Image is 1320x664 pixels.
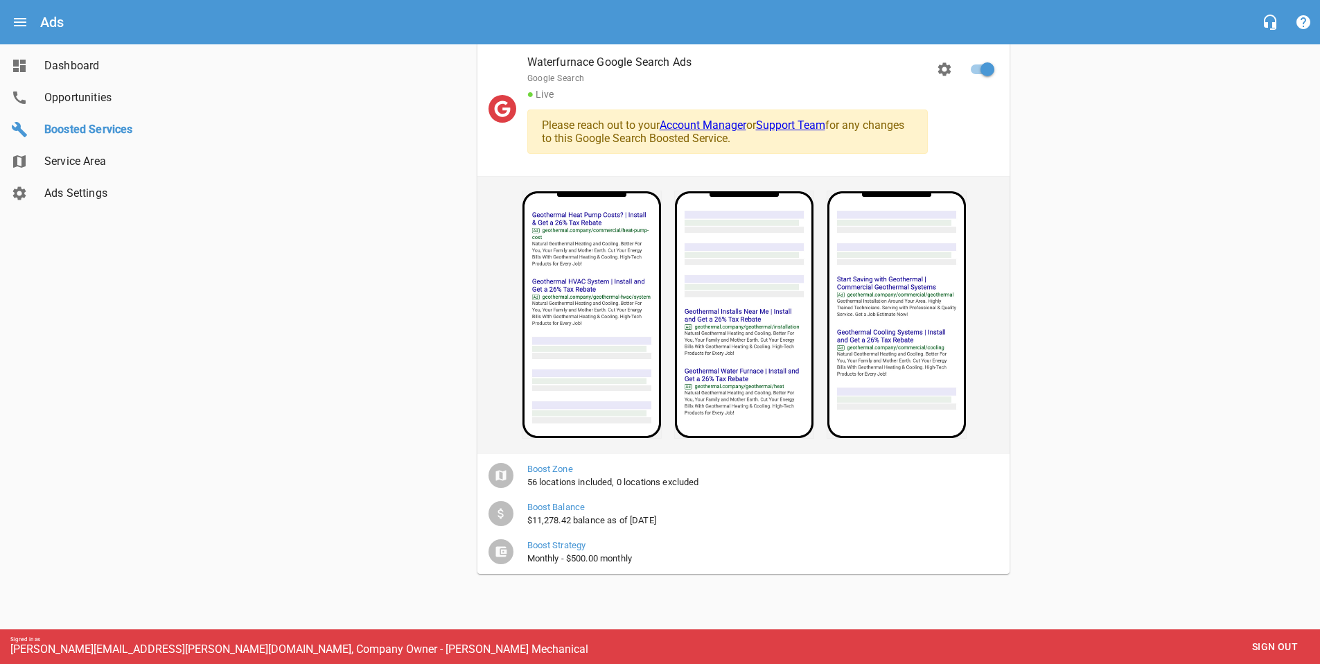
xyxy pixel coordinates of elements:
button: Open drawer [3,6,37,39]
p: Live [527,86,928,103]
a: Support Team [756,119,825,132]
button: Sign out [1240,634,1310,660]
div: Signed in as [10,636,1320,643]
span: Google Search [527,72,928,86]
span: Opportunities [44,89,150,106]
span: Turn your ads on or off [971,53,1004,86]
img: bs-14-1.jpg [522,191,662,439]
img: bs-14-3.jpg [827,191,967,439]
div: Boost StrategyMonthly - $500.00 monthly [477,533,1010,571]
div: Boost Zone56 locations included, 0 locations excluded [477,457,1010,495]
h6: Waterfurnace Google Search Ads [527,53,928,72]
p: $11,278.42 balance as of [DATE] [527,514,987,527]
span: Ads Settings [44,185,150,202]
h6: Ads [40,11,64,33]
div: Boost Balance$11,278.42 balance as of [DATE] [477,495,1010,533]
span: Dashboard [44,58,150,74]
div: Please reach out to your or for any changes to this Google Search Boosted Service. [527,110,928,154]
button: Live Chat [1253,6,1287,39]
span: Sign out [1246,638,1304,656]
span: Boost Balance [527,500,987,514]
span: ● [527,87,534,101]
span: Boost Strategy [527,539,987,552]
span: Boost Zone [527,462,987,476]
p: 56 locations included, 0 locations excluded [527,475,987,489]
div: [PERSON_NAME][EMAIL_ADDRESS][PERSON_NAME][DOMAIN_NAME], Company Owner - [PERSON_NAME] Mechanical [10,643,1320,656]
p: Monthly - $500.00 monthly [527,552,987,566]
button: Support Portal [1287,6,1320,39]
span: Boosted Services [44,121,150,138]
span: Service Area [44,153,150,170]
a: Account Manager [660,119,746,132]
img: bs-14-2.jpg [674,191,814,439]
